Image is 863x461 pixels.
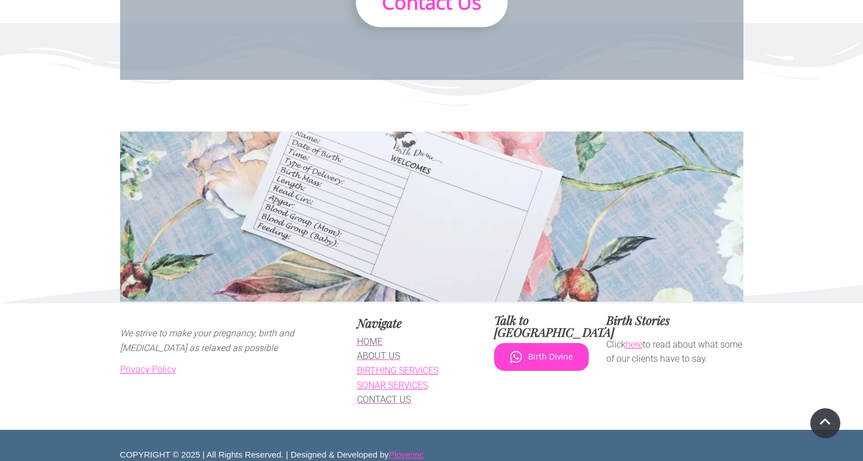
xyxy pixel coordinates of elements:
a: BIRTHING SERVICES [357,365,439,376]
span: COPYRIGHT © 2025 | All Rights Reserved. | Designed & Developed by [120,450,424,459]
span: Talk to [GEOGRAPHIC_DATA] [494,312,614,340]
span: Birth Divine [528,352,573,362]
a: SONAR SERVICES [357,380,428,391]
a: HOME [357,336,382,347]
span: Click to read about what some of our clients have to say. [606,339,742,365]
a: Ploverinc [389,450,424,459]
span: Navigate [357,315,402,331]
a: here [626,339,643,350]
a: CONTACT US [357,394,411,405]
a: Privacy Policy [120,364,176,375]
span: We strive to make your pregnancy, birth and [MEDICAL_DATA] as relaxed as possible [120,328,294,353]
a: ABOUT US [357,350,400,361]
span: Birth Stories [606,312,670,328]
a: Scroll To Top [810,408,840,438]
a: Birth Divine [494,343,589,371]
